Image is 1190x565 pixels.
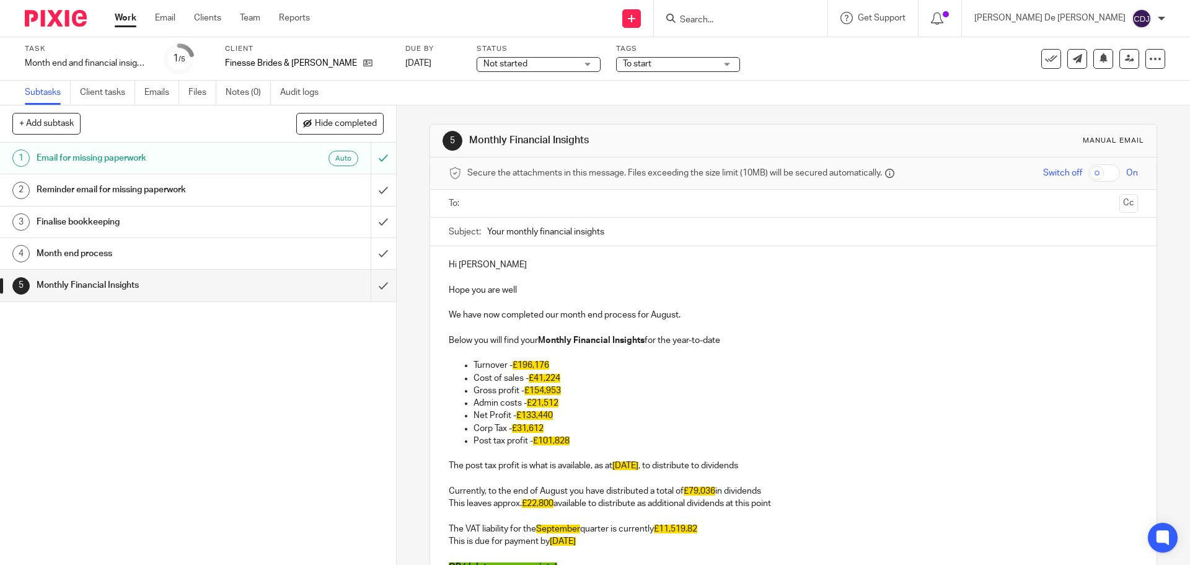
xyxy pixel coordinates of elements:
[524,386,561,395] span: £154,953
[623,60,651,68] span: To start
[513,361,549,370] span: £196,176
[467,167,882,179] span: Secure the attachments in this message. Files exceeding the size limit (10MB) will be secured aut...
[529,374,560,383] span: £41,224
[474,385,1137,397] p: Gross profit -
[37,244,251,263] h1: Month end process
[469,134,820,147] h1: Monthly Financial Insights
[1132,9,1152,29] img: svg%3E
[173,51,185,66] div: 1
[474,359,1137,371] p: Turnover -
[449,460,1137,472] p: The post tax profit is what is available, as at , to distribute to dividends
[474,409,1137,422] p: Net Profit -
[37,213,251,231] h1: Finalise bookkeeping
[240,12,260,24] a: Team
[449,334,1137,347] p: Below you will find your for the year-to-date
[449,284,1137,296] p: Hope you are well
[550,537,576,546] span: [DATE]
[12,113,81,134] button: + Add subtask
[516,411,553,420] span: £133,440
[315,119,377,129] span: Hide completed
[188,81,216,105] a: Files
[522,499,553,508] span: £22,800
[527,399,558,407] span: £21,512
[612,461,638,470] span: [DATE]
[858,14,906,22] span: Get Support
[474,435,1137,447] p: Post tax profit -
[194,12,221,24] a: Clients
[178,56,185,63] small: /5
[512,424,544,433] span: £31,612
[328,151,358,166] div: Auto
[1043,167,1082,179] span: Switch off
[1083,136,1144,146] div: Manual email
[449,485,1137,497] p: Currently, to the end of August you have distributed a total of in dividends
[37,149,251,167] h1: Email for missing paperwork
[155,12,175,24] a: Email
[449,497,1137,510] p: This leaves approx. available to distribute as additional dividends at this point
[25,44,149,54] label: Task
[449,523,1137,535] p: The VAT liability for the quarter is currently
[449,259,1137,271] p: Hi [PERSON_NAME]
[616,44,740,54] label: Tags
[115,12,136,24] a: Work
[474,397,1137,409] p: Admin costs -
[12,245,30,262] div: 4
[474,422,1137,435] p: Corp Tax -
[538,336,645,345] strong: Monthly Financial Insights
[225,57,357,69] p: Finesse Brides & [PERSON_NAME] Ltd
[449,309,1137,321] p: We have now completed our month end process for August.
[477,44,601,54] label: Status
[449,226,481,238] label: Subject:
[37,180,251,199] h1: Reminder email for missing paperwork
[1126,167,1138,179] span: On
[12,213,30,231] div: 3
[279,12,310,24] a: Reports
[12,149,30,167] div: 1
[684,487,715,496] span: £79,036
[483,60,527,68] span: Not started
[37,276,251,295] h1: Monthly Financial Insights
[533,437,570,445] span: £101,828
[280,81,328,105] a: Audit logs
[474,372,1137,385] p: Cost of sales -
[25,81,71,105] a: Subtasks
[1119,194,1138,213] button: Cc
[225,44,390,54] label: Client
[974,12,1126,24] p: [PERSON_NAME] De [PERSON_NAME]
[679,15,790,26] input: Search
[226,81,271,105] a: Notes (0)
[443,131,462,151] div: 5
[405,59,431,68] span: [DATE]
[12,277,30,295] div: 5
[144,81,179,105] a: Emails
[80,81,135,105] a: Client tasks
[654,525,697,533] span: £11,519.82
[449,535,1137,548] p: This is due for payment by
[25,10,87,27] img: Pixie
[405,44,461,54] label: Due by
[296,113,384,134] button: Hide completed
[12,182,30,199] div: 2
[449,197,462,210] label: To:
[536,525,580,533] span: September
[25,57,149,69] div: Month end and financial insights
